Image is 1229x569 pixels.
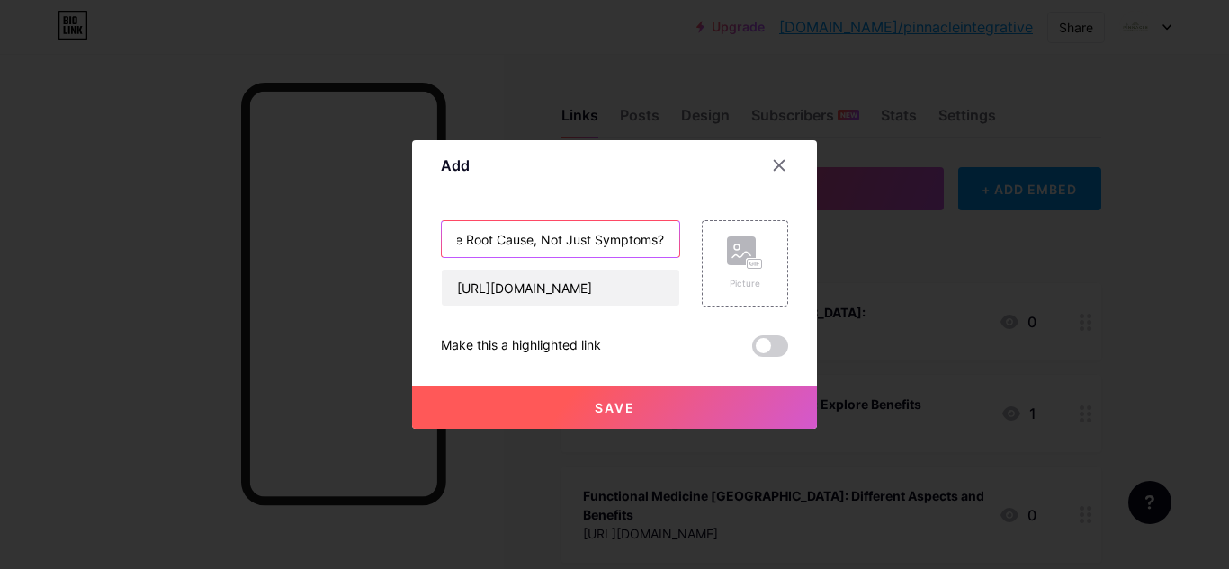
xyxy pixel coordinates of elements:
div: Make this a highlighted link [441,335,601,357]
span: Save [595,400,635,415]
div: Add [441,155,470,176]
input: URL [442,270,679,306]
div: Picture [727,277,763,290]
button: Save [412,386,817,429]
input: Title [442,221,679,257]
